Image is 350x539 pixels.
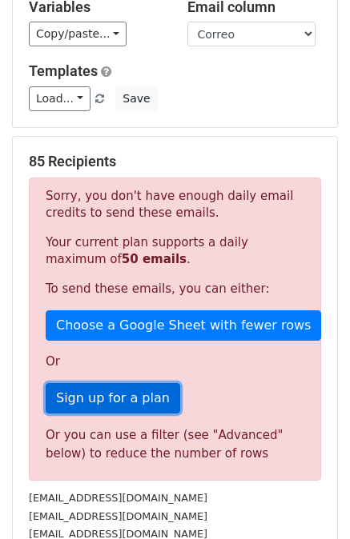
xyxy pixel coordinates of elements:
[46,188,304,222] p: Sorry, you don't have enough daily email credits to send these emails.
[46,281,304,297] p: To send these emails, you can either:
[29,22,127,46] a: Copy/paste...
[29,62,98,79] a: Templates
[46,310,321,341] a: Choose a Google Sheet with fewer rows
[270,462,350,539] iframe: Chat Widget
[46,426,304,462] div: Or you can use a filter (see "Advanced" below) to reduce the number of rows
[46,383,180,413] a: Sign up for a plan
[29,153,321,170] h5: 85 Recipients
[46,234,304,268] p: Your current plan supports a daily maximum of .
[115,86,157,111] button: Save
[29,86,91,111] a: Load...
[270,462,350,539] div: Widget de chat
[122,252,187,266] strong: 50 emails
[29,492,207,504] small: [EMAIL_ADDRESS][DOMAIN_NAME]
[46,353,304,370] p: Or
[29,510,207,522] small: [EMAIL_ADDRESS][DOMAIN_NAME]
